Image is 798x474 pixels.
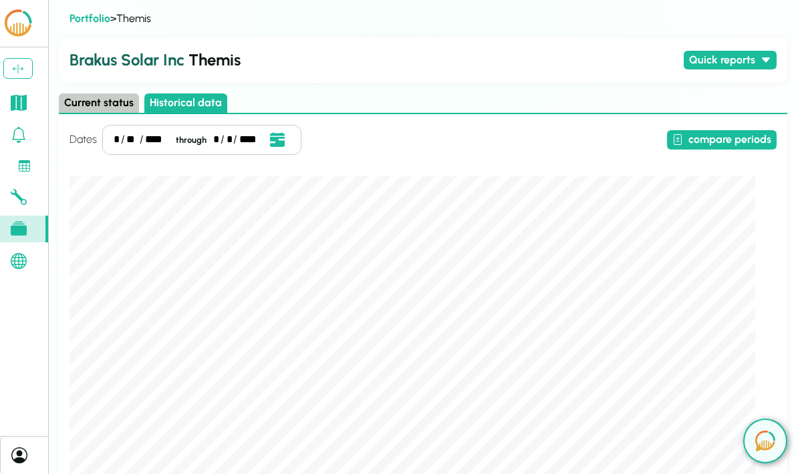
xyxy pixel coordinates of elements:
div: through [170,134,212,146]
div: day, [227,132,232,148]
div: year, [239,132,263,148]
div: year, [145,132,168,148]
button: Quick reports [684,51,777,70]
h2: Themis [70,48,678,72]
button: Current status [59,93,139,113]
a: Portfolio [70,12,110,25]
div: / [233,132,237,148]
div: month, [114,132,119,148]
div: month, [213,132,219,148]
div: / [140,132,144,148]
button: compare periods [667,130,777,150]
div: > Themis [70,11,777,27]
div: / [221,132,225,148]
img: open chat [755,431,775,451]
div: / [121,132,125,148]
img: LCOE.ai [2,8,34,39]
button: Historical data [144,93,227,113]
div: Select page state [59,93,787,114]
h4: Dates [70,132,97,148]
div: day, [126,132,138,148]
span: Brakus Solar Inc [70,50,184,69]
button: Open date picker [265,131,290,149]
